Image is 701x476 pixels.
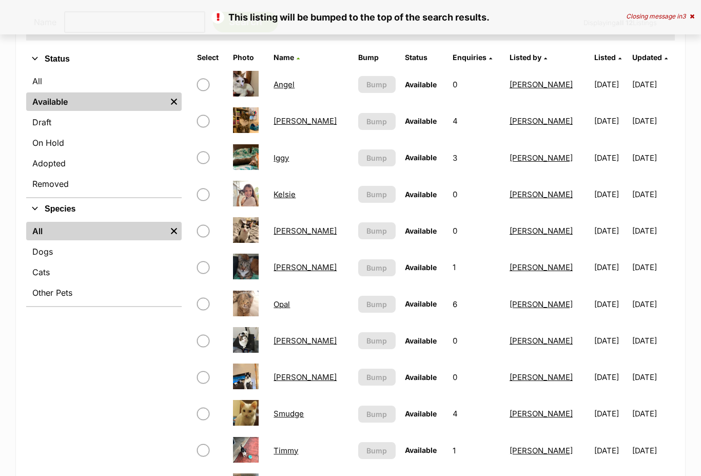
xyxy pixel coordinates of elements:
[274,299,290,309] a: Opal
[510,80,573,89] a: [PERSON_NAME]
[449,177,504,212] td: 0
[449,250,504,285] td: 1
[405,153,437,162] span: Available
[229,49,268,66] th: Photo
[274,116,337,126] a: [PERSON_NAME]
[632,140,674,176] td: [DATE]
[590,67,632,102] td: [DATE]
[26,154,182,173] a: Adopted
[366,299,387,310] span: Bump
[26,283,182,302] a: Other Pets
[510,372,573,382] a: [PERSON_NAME]
[26,72,182,90] a: All
[590,287,632,322] td: [DATE]
[166,222,182,240] a: Remove filter
[274,446,298,455] a: Timmy
[358,332,396,349] button: Bump
[274,189,296,199] a: Kelsie
[26,134,182,152] a: On Hold
[510,409,573,418] a: [PERSON_NAME]
[366,372,387,383] span: Bump
[366,79,387,90] span: Bump
[233,71,259,97] img: Angel
[233,400,259,426] img: Smudge
[366,153,387,163] span: Bump
[632,433,674,468] td: [DATE]
[358,186,396,203] button: Bump
[449,67,504,102] td: 0
[405,409,437,418] span: Available
[510,226,573,236] a: [PERSON_NAME]
[449,103,504,139] td: 4
[594,53,621,62] a: Listed
[233,107,259,133] img: Danny
[590,250,632,285] td: [DATE]
[26,222,166,240] a: All
[510,446,573,455] a: [PERSON_NAME]
[366,225,387,236] span: Bump
[449,433,504,468] td: 1
[510,336,573,346] a: [PERSON_NAME]
[26,242,182,261] a: Dogs
[26,70,182,197] div: Status
[632,67,674,102] td: [DATE]
[274,80,295,89] a: Angel
[26,92,166,111] a: Available
[590,140,632,176] td: [DATE]
[26,263,182,281] a: Cats
[233,254,259,279] img: Myles
[405,117,437,125] span: Available
[626,13,694,20] div: Closing message in
[26,52,182,66] button: Status
[274,153,289,163] a: Iggy
[453,53,486,62] span: translation missing: en.admin.listings.index.attributes.enquiries
[449,323,504,358] td: 0
[449,287,504,322] td: 6
[632,213,674,249] td: [DATE]
[682,12,686,20] span: 3
[510,262,573,272] a: [PERSON_NAME]
[274,372,337,382] a: [PERSON_NAME]
[26,202,182,216] button: Species
[274,409,304,418] a: Smudge
[449,359,504,395] td: 0
[510,116,573,126] a: [PERSON_NAME]
[366,445,387,456] span: Bump
[26,220,182,306] div: Species
[233,327,259,353] img: Preston
[274,262,337,272] a: [PERSON_NAME]
[510,53,547,62] a: Listed by
[632,53,668,62] a: Updated
[405,373,437,382] span: Available
[405,80,437,89] span: Available
[358,222,396,239] button: Bump
[590,359,632,395] td: [DATE]
[10,10,691,24] p: This listing will be bumped to the top of the search results.
[510,153,573,163] a: [PERSON_NAME]
[632,177,674,212] td: [DATE]
[193,49,228,66] th: Select
[274,53,300,62] a: Name
[590,213,632,249] td: [DATE]
[405,336,437,345] span: Available
[26,175,182,193] a: Removed
[590,323,632,358] td: [DATE]
[233,291,259,316] img: Opal
[632,396,674,431] td: [DATE]
[354,49,400,66] th: Bump
[358,296,396,313] button: Bump
[274,53,294,62] span: Name
[358,406,396,423] button: Bump
[274,336,337,346] a: [PERSON_NAME]
[166,92,182,111] a: Remove filter
[453,53,492,62] a: Enquiries
[366,189,387,200] span: Bump
[510,299,573,309] a: [PERSON_NAME]
[590,177,632,212] td: [DATE]
[366,335,387,346] span: Bump
[358,149,396,166] button: Bump
[366,116,387,127] span: Bump
[405,190,437,199] span: Available
[594,53,616,62] span: Listed
[26,113,182,131] a: Draft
